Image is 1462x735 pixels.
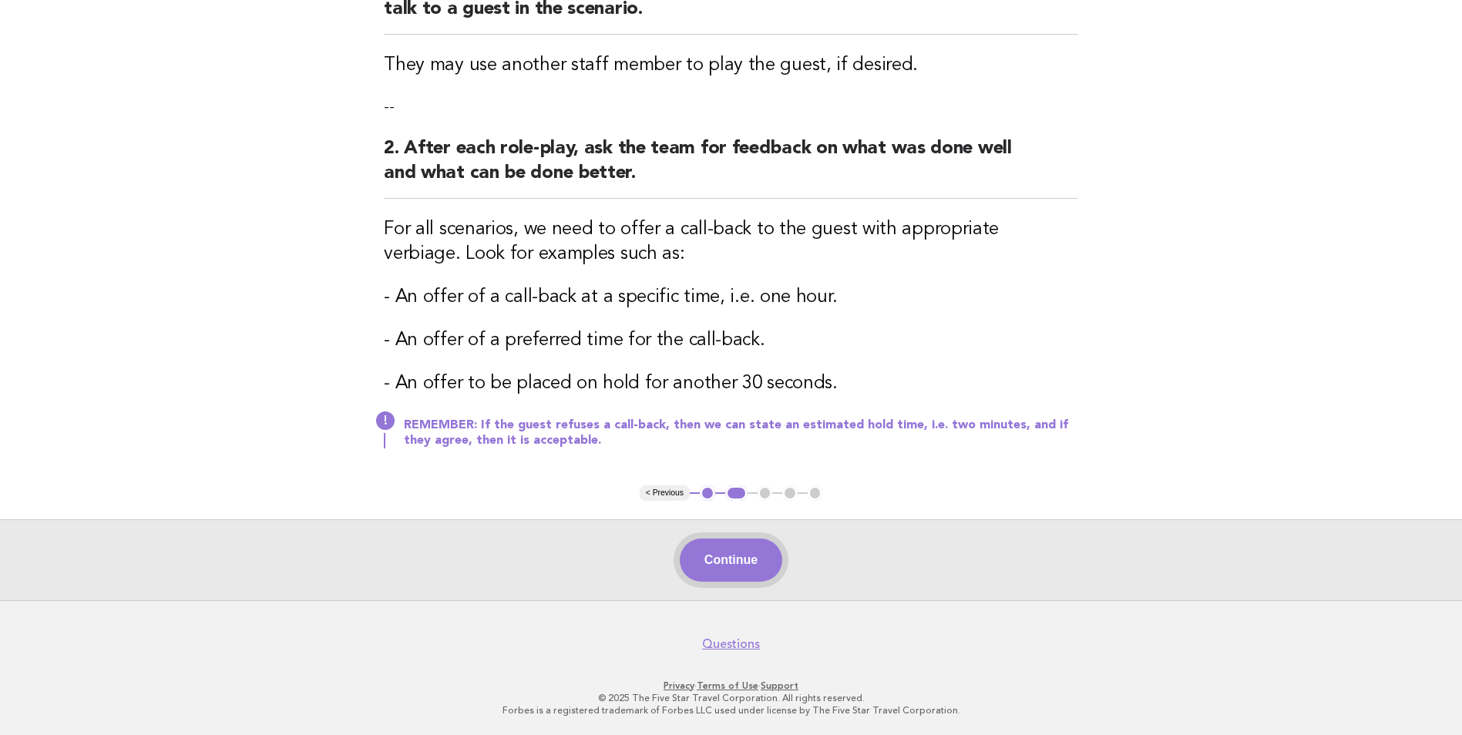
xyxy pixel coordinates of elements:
a: Privacy [664,680,694,691]
h3: - An offer of a preferred time for the call-back. [384,328,1078,353]
h3: They may use another staff member to play the guest, if desired. [384,53,1078,78]
h3: - An offer to be placed on hold for another 30 seconds. [384,371,1078,396]
h3: - An offer of a call-back at a specific time, i.e. one hour. [384,285,1078,310]
button: 1 [700,485,715,501]
p: · · [260,680,1203,692]
a: Support [761,680,798,691]
a: Terms of Use [697,680,758,691]
button: Continue [680,539,782,582]
h3: For all scenarios, we need to offer a call-back to the guest with appropriate verbiage. Look for ... [384,217,1078,267]
h2: 2. After each role-play, ask the team for feedback on what was done well and what can be done bet... [384,136,1078,199]
p: -- [384,96,1078,118]
p: © 2025 The Five Star Travel Corporation. All rights reserved. [260,692,1203,704]
p: Forbes is a registered trademark of Forbes LLC used under license by The Five Star Travel Corpora... [260,704,1203,717]
p: REMEMBER: If the guest refuses a call-back, then we can state an estimated hold time, i.e. two mi... [404,418,1078,448]
button: < Previous [640,485,690,501]
a: Questions [702,636,760,652]
button: 2 [725,485,748,501]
